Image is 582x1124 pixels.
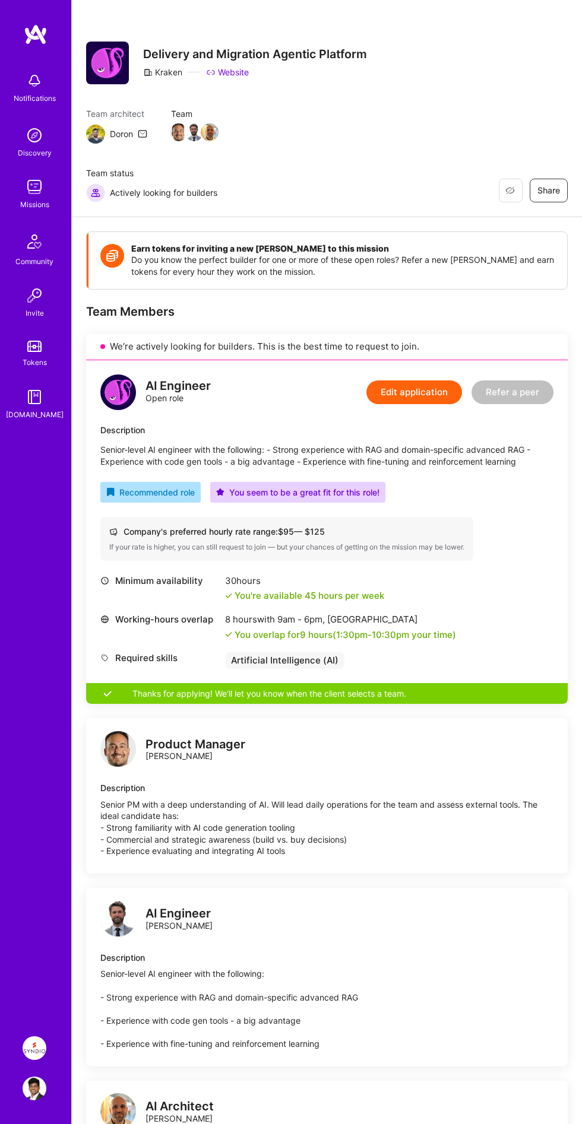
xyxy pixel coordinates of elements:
div: AI Architect [145,1101,214,1113]
img: User Avatar [23,1077,46,1100]
div: Team Members [86,304,568,319]
div: Senior PM with a deep understanding of AI. Will lead daily operations for the team and assess ext... [100,799,553,857]
a: Syndio: Transformation Engine Modernization [20,1036,49,1060]
img: Team Member Avatar [201,123,219,141]
span: Actively looking for builders [110,187,217,199]
div: AI Engineer [145,380,211,392]
span: Team status [86,167,217,179]
button: Edit application [366,380,462,404]
div: Minimum availability [100,575,219,587]
div: Invite [26,307,44,319]
img: discovery [23,123,46,147]
a: Team Member Avatar [202,122,217,142]
button: Refer a peer [472,380,553,404]
div: [PERSON_NAME] [145,908,213,931]
div: You're available 45 hours per week [225,590,384,602]
img: logo [100,374,136,410]
i: icon CompanyGray [143,68,153,77]
div: Description [100,782,553,794]
div: If your rate is higher, you can still request to join — but your chances of getting on the missio... [109,542,464,552]
div: We’re actively looking for builders. This is the best time to request to join. [86,334,568,360]
i: icon World [100,615,109,624]
div: Description [100,952,553,964]
div: Notifications [14,93,56,104]
i: icon Mail [138,129,147,139]
div: Thanks for applying! We'll let you know when the client selects a team. [86,683,568,704]
h4: Earn tokens for inviting a new [PERSON_NAME] to this mission [131,244,555,254]
a: logo [100,731,136,770]
button: Share [530,179,568,202]
span: Team [171,108,217,120]
div: Kraken [143,66,182,78]
img: Team Architect [86,125,105,144]
div: Discovery [18,147,52,159]
span: Share [537,185,560,196]
div: 30 hours [225,575,384,587]
p: Senior-level AI engineer with the following: - Strong experience with RAG and domain-specific adv... [100,444,553,467]
img: teamwork [23,175,46,199]
div: You overlap for 9 hours ( your time) [235,629,456,641]
img: logo [100,731,136,767]
a: Website [206,66,249,78]
div: [DOMAIN_NAME] [6,409,64,421]
img: Team Member Avatar [185,123,203,141]
img: bell [23,69,46,93]
i: icon Cash [109,528,118,536]
div: Artificial Intelligence (AI) [225,652,344,669]
div: Open role [145,380,211,404]
img: guide book [23,385,46,409]
i: icon RecommendedBadge [106,488,115,496]
i: icon Clock [100,576,109,585]
p: Do you know the perfect builder for one or more of these open roles? Refer a new [PERSON_NAME] an... [131,254,555,277]
a: Team Member Avatar [186,122,202,142]
span: 1:30pm - 10:30pm [336,629,409,640]
h3: Delivery and Migration Agentic Platform [143,47,367,62]
i: icon Tag [100,653,109,662]
img: Team Member Avatar [170,123,188,141]
i: icon Check [225,631,232,638]
div: Product Manager [145,739,245,751]
div: Recommended role [106,487,195,499]
div: Working-hours overlap [100,614,219,625]
img: logo [100,901,136,936]
a: logo [100,901,136,939]
img: Company Logo [86,42,129,84]
div: Missions [20,199,49,211]
img: Invite [23,284,46,307]
div: [PERSON_NAME] [145,1101,214,1124]
img: Actively looking for builders [86,183,105,202]
div: Company's preferred hourly rate range: $ 95 — $ 125 [109,526,464,538]
img: tokens [27,341,42,352]
img: Token icon [100,244,124,268]
i: icon PurpleStar [216,488,224,496]
div: Tokens [23,357,47,369]
img: Syndio: Transformation Engine Modernization [23,1036,46,1060]
div: 8 hours with [GEOGRAPHIC_DATA] [225,614,456,625]
img: logo [24,24,48,45]
div: Senior-level AI engineer with the following: - Strong experience with RAG and domain-specific adv... [100,968,553,1049]
i: icon EyeClosed [505,186,515,195]
a: User Avatar [20,1077,49,1100]
div: Required skills [100,652,219,664]
span: Team architect [86,108,147,120]
div: Community [15,256,53,268]
a: Team Member Avatar [171,122,186,142]
div: AI Engineer [145,908,213,920]
div: Description [100,424,553,436]
img: Community [20,227,49,256]
div: [PERSON_NAME] [145,739,245,762]
span: 9am - 6pm , [275,614,327,625]
div: Doron [110,128,133,140]
div: You seem to be a great fit for this role! [216,487,379,499]
i: icon Check [225,592,232,599]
